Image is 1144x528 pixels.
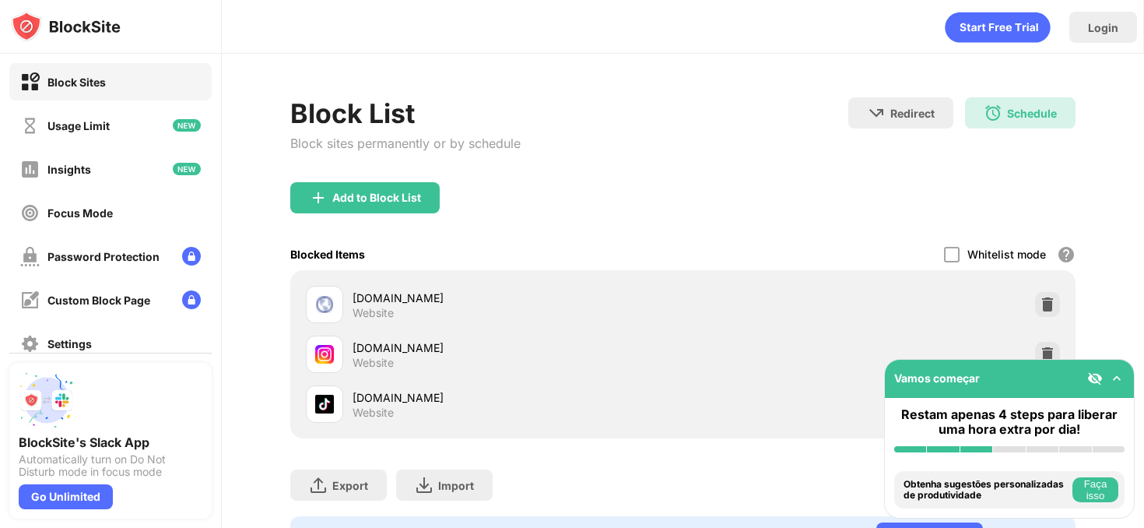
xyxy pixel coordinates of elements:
[438,479,474,492] div: Import
[894,407,1125,437] div: Restam apenas 4 steps para liberar uma hora extra por dia!
[890,107,935,120] div: Redirect
[1087,371,1103,386] img: eye-not-visible.svg
[19,453,202,478] div: Automatically turn on Do Not Disturb mode in focus mode
[1088,21,1118,34] div: Login
[353,306,394,320] div: Website
[20,247,40,266] img: password-protection-off.svg
[1109,371,1125,386] img: omni-setup-toggle.svg
[19,484,113,509] div: Go Unlimited
[315,345,334,364] img: favicons
[173,163,201,175] img: new-icon.svg
[945,12,1051,43] div: animation
[904,479,1069,502] div: Obtenha sugestões personalizadas de produtividade
[894,371,980,385] div: Vamos começar
[47,206,113,220] div: Focus Mode
[20,72,40,92] img: block-on.svg
[173,119,201,132] img: new-icon.svg
[11,11,121,42] img: logo-blocksite.svg
[315,295,334,314] img: favicons
[47,337,92,350] div: Settings
[47,119,110,132] div: Usage Limit
[353,406,394,420] div: Website
[967,248,1046,261] div: Whitelist mode
[20,334,40,354] img: settings-off.svg
[182,247,201,266] img: lock-menu.svg
[290,136,521,151] div: Block sites permanently or by schedule
[332,479,368,492] div: Export
[20,203,40,223] img: focus-off.svg
[47,250,160,263] div: Password Protection
[315,395,334,414] img: favicons
[47,294,150,307] div: Custom Block Page
[1072,477,1118,502] button: Faça isso
[290,97,521,129] div: Block List
[1007,107,1057,120] div: Schedule
[19,372,75,428] img: push-slack.svg
[332,192,421,204] div: Add to Block List
[353,340,683,356] div: [DOMAIN_NAME]
[290,248,365,261] div: Blocked Items
[353,290,683,306] div: [DOMAIN_NAME]
[47,76,106,89] div: Block Sites
[20,290,40,310] img: customize-block-page-off.svg
[47,163,91,176] div: Insights
[20,116,40,136] img: time-usage-off.svg
[19,435,202,450] div: BlockSite's Slack App
[182,290,201,309] img: lock-menu.svg
[20,160,40,179] img: insights-off.svg
[353,389,683,406] div: [DOMAIN_NAME]
[353,356,394,370] div: Website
